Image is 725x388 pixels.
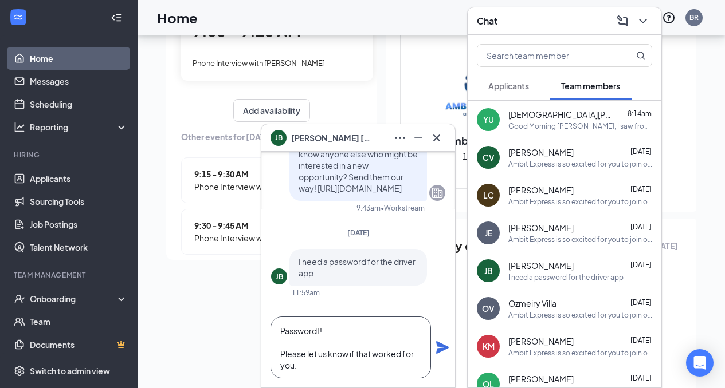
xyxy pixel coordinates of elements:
[613,12,632,30] button: ComposeMessage
[616,14,629,28] svg: ComposeMessage
[630,336,652,345] span: [DATE]
[508,373,574,385] span: [PERSON_NAME]
[356,203,381,213] div: 9:43am
[30,70,128,93] a: Messages
[181,130,362,143] span: Other events for [DATE]
[30,310,128,333] a: Team
[291,132,371,144] span: [PERSON_NAME] [PERSON_NAME]
[689,13,699,22] div: BR
[14,121,25,133] svg: Analysis
[662,11,676,25] svg: QuestionInfo
[483,341,495,352] div: KM
[636,14,650,28] svg: ChevronDown
[463,150,499,163] span: 1 location
[508,348,652,358] div: Ambit Express is so excited for you to join our team! Do you know anyone else who might be intere...
[111,12,122,23] svg: Collapse
[292,288,320,298] div: 11:59am
[430,186,444,200] svg: Company
[299,256,416,278] span: I need a password for the driver app
[14,270,126,280] div: Team Management
[508,272,624,282] div: I need a password for the driver app
[630,147,652,156] span: [DATE]
[561,81,620,91] span: Team members
[194,232,338,244] span: Phone Interview with [PERSON_NAME]
[412,131,425,145] svg: Minimize
[381,203,425,213] span: • Workstream
[30,93,128,116] a: Scheduling
[630,223,652,231] span: [DATE]
[634,12,652,30] button: ChevronDown
[686,349,714,377] div: Open Intercom Messenger
[30,190,128,213] a: Sourcing Tools
[508,335,574,347] span: [PERSON_NAME]
[483,152,495,163] div: CV
[30,47,128,70] a: Home
[508,260,574,271] span: [PERSON_NAME]
[508,310,652,320] div: Ambit Express is so excited for you to join our team! Do you know anyone else who might be intere...
[14,365,25,377] svg: Settings
[194,168,338,180] span: 9:15 - 9:30 AM
[30,333,128,356] a: DocumentsCrown
[477,15,497,27] h3: Chat
[194,219,338,232] span: 9:30 - 9:45 AM
[630,298,652,307] span: [DATE]
[14,150,126,160] div: Hiring
[508,235,652,244] div: Ambit Express is so excited for you to join our team! Do you know anyone else who might be intere...
[508,121,652,131] div: Good Morning [PERSON_NAME], I saw from a different message that you were able to sign in! Let us ...
[157,8,198,27] h1: Home
[508,298,557,309] span: Ozmeiry Villa
[483,114,494,125] div: YU
[436,341,449,354] svg: Plane
[630,374,652,382] span: [DATE]
[477,45,613,66] input: Search team member
[30,236,128,259] a: Talent Network
[630,260,652,269] span: [DATE]
[485,227,492,239] div: JE
[488,81,529,91] span: Applicants
[193,58,325,68] span: Phone Interview with [PERSON_NAME]
[13,11,24,23] svg: WorkstreamLogo
[271,316,431,378] textarea: Good Morning [PERSON_NAME], I apologize we missed your message. You're username is your email add...
[630,185,652,193] span: [DATE]
[483,189,494,201] div: LC
[30,121,128,133] div: Reporting
[508,147,574,158] span: [PERSON_NAME]
[508,159,652,169] div: Ambit Express is so excited for you to join our team! Do you know anyone else who might be intere...
[482,303,495,314] div: OV
[628,109,652,118] span: 8:14am
[194,180,338,193] span: Phone Interview with [PERSON_NAME]
[276,272,283,282] div: JB
[347,228,370,237] span: [DATE]
[508,109,612,120] span: [DEMOGRAPHIC_DATA][PERSON_NAME]
[508,222,574,233] span: [PERSON_NAME]
[391,129,409,147] button: Ellipses
[444,56,517,129] img: Ambit Express
[430,131,444,145] svg: Cross
[409,129,428,147] button: Minimize
[30,365,110,377] div: Switch to admin view
[428,129,446,147] button: Cross
[508,184,574,196] span: [PERSON_NAME]
[393,131,407,145] svg: Ellipses
[30,167,128,190] a: Applicants
[636,51,645,60] svg: MagnifyingGlass
[508,197,652,207] div: Ambit Express is so excited for you to join our team! Do you know anyone else who might be intere...
[30,213,128,236] a: Job Postings
[233,99,310,122] button: Add availability
[30,293,118,304] div: Onboarding
[484,265,493,276] div: JB
[14,293,25,304] svg: UserCheck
